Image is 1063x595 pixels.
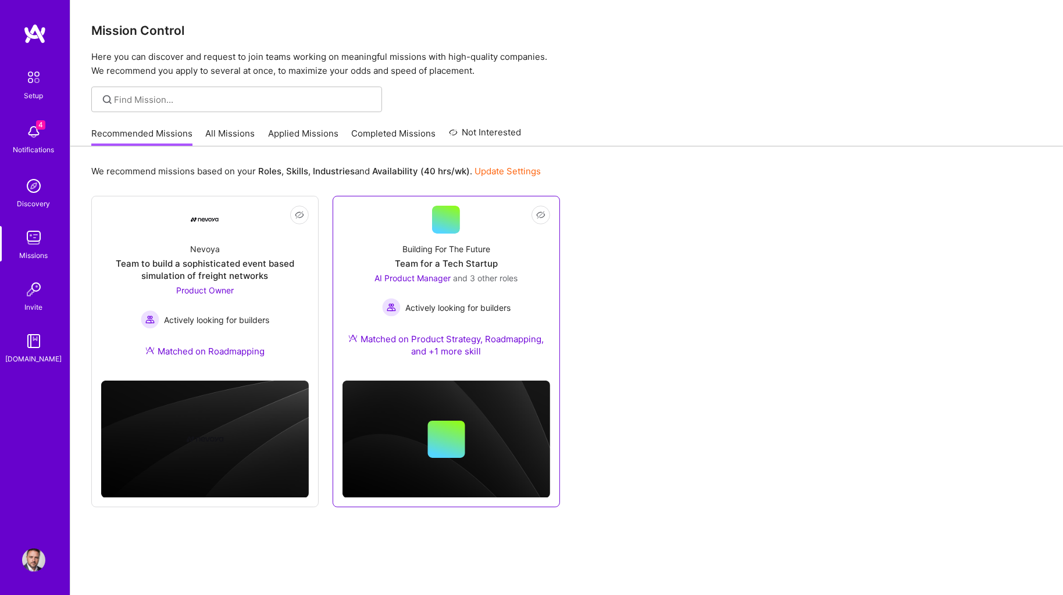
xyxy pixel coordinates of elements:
img: cover [101,381,309,498]
img: Ateam Purple Icon [145,346,155,355]
img: setup [22,65,46,89]
span: Actively looking for builders [164,314,269,326]
a: Applied Missions [268,127,338,146]
b: Roles [258,166,281,177]
img: Company logo [186,421,223,458]
img: logo [23,23,47,44]
i: icon SearchGrey [101,93,114,106]
span: Product Owner [176,285,234,295]
img: Invite [22,278,45,301]
b: Skills [286,166,308,177]
img: User Avatar [22,549,45,572]
span: Actively looking for builders [405,302,511,314]
img: Ateam Purple Icon [348,334,358,343]
a: Recommended Missions [91,127,192,146]
div: Building For The Future [402,243,490,255]
img: bell [22,120,45,144]
a: Update Settings [475,166,541,177]
h3: Mission Control [91,23,1042,38]
a: User Avatar [19,549,48,572]
b: Availability (40 hrs/wk) [372,166,470,177]
input: Find Mission... [115,94,373,106]
div: Discovery [17,198,51,210]
img: Actively looking for builders [382,298,401,317]
a: Completed Missions [352,127,436,146]
img: Actively looking for builders [141,310,159,329]
div: Matched on Roadmapping [145,345,265,357]
a: Building For The FutureTeam for a Tech StartupAI Product Manager and 3 other rolesActively lookin... [343,206,550,371]
span: AI Product Manager [374,273,451,283]
img: teamwork [22,226,45,249]
div: Nevoya [190,243,220,255]
img: cover [343,381,550,498]
div: Team for a Tech Startup [395,257,498,270]
b: Industries [313,166,355,177]
p: We recommend missions based on your , , and . [91,165,541,177]
img: guide book [22,329,45,353]
a: All Missions [206,127,255,146]
div: Matched on Product Strategy, Roadmapping, and +1 more skill [343,333,550,357]
i: icon EyeClosed [295,210,304,220]
a: Not Interested [449,126,522,146]
img: discovery [22,174,45,198]
span: and 3 other roles [453,273,518,283]
div: Notifications [13,144,55,156]
img: Company Logo [191,217,219,222]
i: icon EyeClosed [536,210,545,220]
div: Invite [25,301,43,313]
p: Here you can discover and request to join teams working on meaningful missions with high-quality ... [91,50,1042,78]
a: Company LogoNevoyaTeam to build a sophisticated event based simulation of freight networksProduct... [101,206,309,371]
div: Team to build a sophisticated event based simulation of freight networks [101,257,309,282]
div: [DOMAIN_NAME] [6,353,62,365]
span: 4 [36,120,45,130]
div: Setup [24,89,44,102]
div: Missions [20,249,48,261]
